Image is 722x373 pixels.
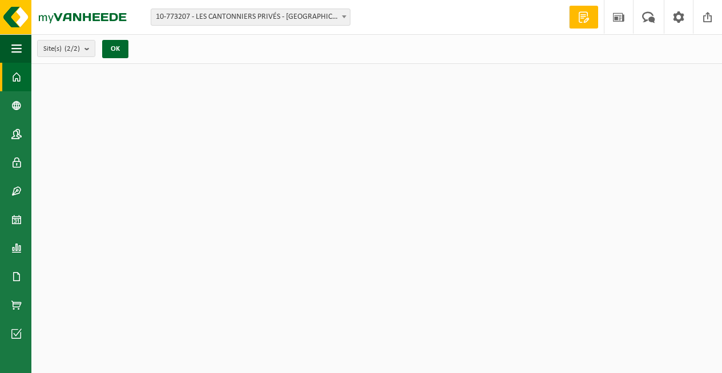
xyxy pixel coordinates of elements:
span: 10-773207 - LES CANTONNIERS PRIVÉS - LIEVIN [151,9,350,26]
span: 10-773207 - LES CANTONNIERS PRIVÉS - LIEVIN [151,9,350,25]
iframe: chat widget [6,348,191,373]
count: (2/2) [64,45,80,52]
button: Site(s)(2/2) [37,40,95,57]
button: OK [102,40,128,58]
span: Site(s) [43,40,80,58]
